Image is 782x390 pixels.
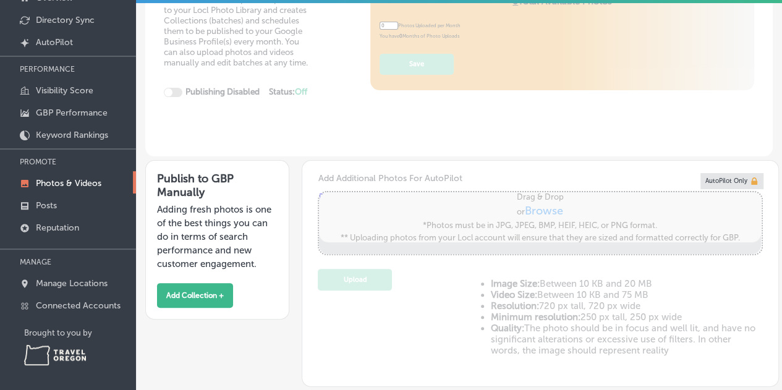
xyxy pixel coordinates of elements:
p: GBP Performance [36,108,108,118]
h3: Publish to GBP Manually [157,172,278,199]
button: Add Collection + [157,283,233,308]
p: Manage Locations [36,278,108,289]
p: Adding fresh photos is one of the best things you can do in terms of search performance and new c... [157,203,278,271]
p: Photos & Videos [36,178,101,189]
p: Connected Accounts [36,300,121,311]
p: Brought to you by [24,328,136,337]
p: Keyword Rankings [36,130,108,140]
p: Reputation [36,223,79,233]
p: AutoPilot [36,37,73,48]
p: Directory Sync [36,15,95,25]
p: Visibility Score [36,85,93,96]
p: Posts [36,200,57,211]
